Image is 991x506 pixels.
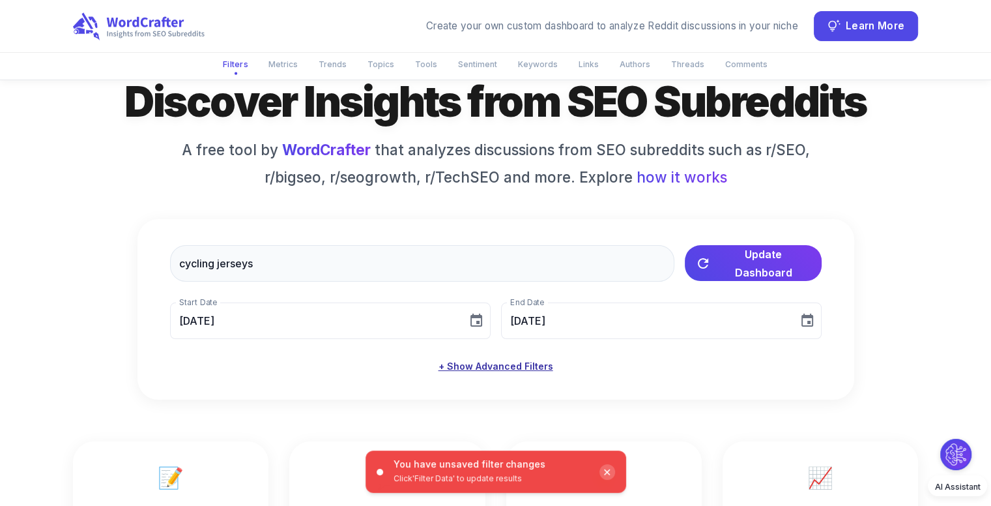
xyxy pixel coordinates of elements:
[94,462,248,494] p: 📝
[501,303,789,339] input: MM/DD/YYYY
[637,166,727,188] span: how it works
[599,464,615,480] div: ✕
[394,473,589,484] p: Click 'Filter Data' to update results
[935,482,981,492] span: AI Assistant
[179,297,217,308] label: Start Date
[407,53,445,75] button: Tools
[814,11,918,41] button: Learn More
[794,308,820,334] button: Choose date, selected date is Sep 30, 2025
[214,53,256,76] button: Filters
[571,53,607,75] button: Links
[716,245,811,282] span: Update Dashboard
[612,53,658,75] button: Authors
[310,462,464,494] p: 💬
[360,53,402,75] button: Topics
[311,53,354,75] button: Trends
[510,53,566,75] button: Keywords
[846,18,904,35] span: Learn More
[685,245,822,281] button: Update Dashboard
[743,462,897,494] p: 📈
[73,74,918,128] h1: Discover Insights from SEO Subreddits
[433,355,558,379] button: + Show Advanced Filters
[717,53,775,75] button: Comments
[450,53,505,75] button: Sentiment
[394,459,589,470] p: You have unsaved filter changes
[261,53,306,75] button: Metrics
[170,139,822,188] h6: A free tool by that analyzes discussions from SEO subreddits such as r/SEO, r/bigseo, r/seogrowth...
[282,141,371,158] a: WordCrafter
[170,303,458,339] input: MM/DD/YYYY
[510,297,544,308] label: End Date
[170,245,674,282] input: Filter discussions about SEO on Reddit by keyword...
[426,19,798,34] div: Create your own custom dashboard to analyze Reddit discussions in your niche
[663,53,712,75] button: Threads
[463,308,489,334] button: Choose date, selected date is May 1, 2025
